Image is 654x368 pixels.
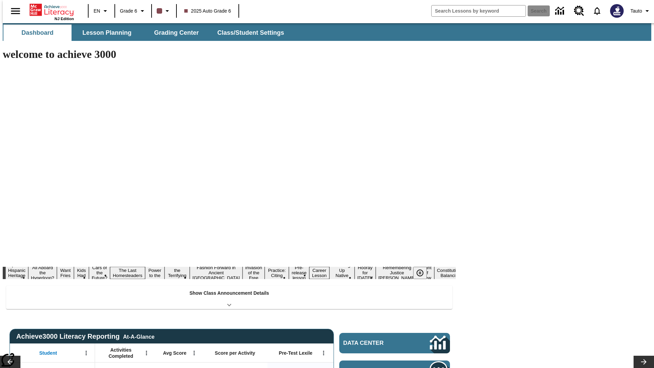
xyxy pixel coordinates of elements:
button: Slide 8 Attack of the Terrifying Tomatoes [165,262,190,284]
button: Pause [413,267,427,279]
button: Slide 5 Cars of the Future? [89,264,110,281]
a: Data Center [339,333,450,353]
span: Grade 6 [120,7,137,15]
div: Show Class Announcement Details [6,286,452,309]
button: Class/Student Settings [212,25,290,41]
button: Slide 4 Dirty Jobs Kids Had To Do [74,257,89,289]
span: Pre-Test Lexile [279,350,313,356]
button: Open Menu [81,348,91,358]
button: Slide 14 Cooking Up Native Traditions [329,262,355,284]
a: Home [30,3,74,17]
button: Open side menu [5,1,26,21]
button: Select a new avatar [606,2,628,20]
span: Avg Score [163,350,186,356]
button: Slide 1 ¡Viva Hispanic Heritage Month! [5,262,28,284]
button: Slide 3 Do You Want Fries With That? [57,257,74,289]
input: search field [432,5,526,16]
a: Resource Center, Will open in new tab [570,2,588,20]
button: Lesson carousel, Next [634,356,654,368]
button: Class color is dark brown. Change class color [154,5,174,17]
a: Data Center [551,2,570,20]
div: Home [30,2,74,21]
button: Slide 7 Solar Power to the People [145,262,165,284]
div: SubNavbar [3,23,651,41]
div: At-A-Glance [123,333,154,340]
button: Lesson Planning [73,25,141,41]
span: Activities Completed [98,347,143,359]
button: Grading Center [142,25,211,41]
span: Score per Activity [215,350,255,356]
button: Grade: Grade 6, Select a grade [117,5,149,17]
button: Slide 10 The Invasion of the Free CD [243,259,265,287]
button: Slide 16 Remembering Justice O'Connor [376,264,419,281]
h1: welcome to achieve 3000 [3,48,456,61]
div: SubNavbar [3,25,290,41]
button: Slide 11 Mixed Practice: Citing Evidence [265,262,289,284]
img: Avatar [610,4,624,18]
p: Show Class Announcement Details [189,290,269,297]
button: Open Menu [141,348,152,358]
button: Slide 6 The Last Homesteaders [110,267,145,279]
button: Slide 15 Hooray for Constitution Day! [355,264,376,281]
a: Notifications [588,2,606,20]
span: NJ Edition [54,17,74,21]
button: Language: EN, Select a language [91,5,112,17]
button: Slide 9 Fashion Forward in Ancient Rome [190,264,243,281]
span: Achieve3000 Literacy Reporting [16,333,155,340]
button: Slide 13 Career Lesson [309,267,329,279]
button: Slide 2 All Aboard the Hyperloop? [28,264,57,281]
span: EN [94,7,100,15]
div: Pause [413,267,434,279]
span: Data Center [343,340,407,347]
button: Open Menu [318,348,329,358]
button: Slide 12 Pre-release lesson [289,264,309,281]
button: Dashboard [3,25,72,41]
button: Slide 18 The Constitution's Balancing Act [434,262,467,284]
span: Tauto [630,7,642,15]
button: Profile/Settings [628,5,654,17]
span: 2025 Auto Grade 6 [184,7,231,15]
button: Open Menu [189,348,199,358]
span: Student [39,350,57,356]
